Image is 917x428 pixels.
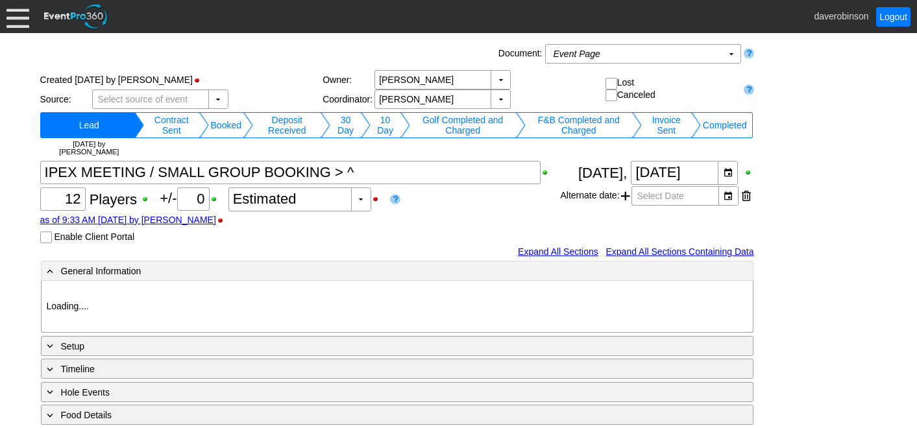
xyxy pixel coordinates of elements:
[160,190,228,206] span: +/-
[876,7,911,27] a: Logout
[578,164,627,180] span: [DATE],
[44,339,697,353] div: Setup
[61,266,141,276] span: General Information
[410,112,516,138] td: Change status to Golf Completed and Charged
[605,77,738,101] div: Lost Canceled
[323,94,374,104] div: Coordinator:
[44,407,697,422] div: Food Details
[44,112,135,138] td: Change status to Lead
[635,187,687,205] span: Select Date
[742,186,751,206] div: Remove this date
[744,168,754,177] div: Show Event Date when printing; click to hide Event Date when printing.
[496,44,545,64] div: Document:
[323,75,374,85] div: Owner:
[61,364,95,374] span: Timeline
[141,195,156,204] div: Show Guest Count when printing; click to hide Guest Count when printing.
[144,112,199,138] td: Change status to Contract Sent
[44,361,697,376] div: Timeline
[44,385,697,399] div: Hole Events
[701,112,749,138] td: Change status to Completed
[54,232,134,242] label: Enable Client Portal
[42,2,110,31] img: EventPro360
[40,70,323,89] div: Created [DATE] by [PERSON_NAME]
[90,191,137,207] span: Players
[371,112,400,138] td: Change status to 10 Day
[554,49,600,59] i: Event Page
[216,216,231,225] div: Hide Guest Count Stamp when printing; click to show Guest Count Stamp when printing.
[95,90,191,108] span: Select source of event
[210,195,225,204] div: Show Plus/Minus Count when printing; click to hide Plus/Minus Count when printing.
[47,300,748,313] p: Loading....
[330,112,360,138] td: Change status to 30 Day
[209,112,243,138] td: Change status to Booked
[61,341,85,351] span: Setup
[61,387,110,398] span: Hole Events
[44,138,135,158] td: [DATE] by [PERSON_NAME]
[61,410,112,420] span: Food Details
[40,215,216,225] a: as of 9:33 AM [DATE] by [PERSON_NAME]
[541,168,556,177] div: Show Event Title when printing; click to hide Event Title when printing.
[518,246,598,257] a: Expand All Sections
[526,112,632,138] td: Change status to F&B Completed and Charged
[253,112,321,138] td: Change status to Deposit Received
[642,112,691,138] td: Change status to Invoice Sent
[371,195,386,204] div: Hide Guest Count Status when printing; click to show Guest Count Status when printing.
[814,10,868,21] span: daverobinson
[44,263,697,278] div: General Information
[40,94,92,104] div: Source:
[621,186,630,206] span: Add another alternate date
[605,246,753,257] a: Expand All Sections Containing Data
[6,5,29,28] div: Menu: Click or 'Crtl+M' to toggle menu open/close
[560,185,753,207] div: Alternate date:
[193,76,208,85] div: Hide Status Bar when printing; click to show Status Bar when printing.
